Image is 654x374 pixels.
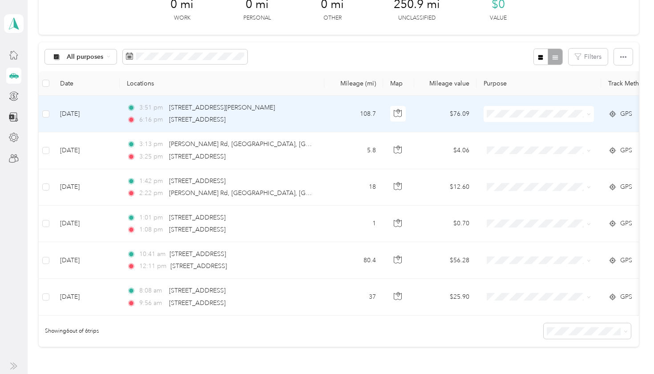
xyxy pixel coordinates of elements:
[139,152,165,162] span: 3:25 pm
[139,249,166,259] span: 10:41 am
[139,115,165,125] span: 6:16 pm
[67,54,104,60] span: All purposes
[398,14,436,22] p: Unclassified
[324,132,383,169] td: 5.8
[53,132,120,169] td: [DATE]
[414,242,476,279] td: $56.28
[139,225,165,235] span: 1:08 pm
[174,14,190,22] p: Work
[53,71,120,96] th: Date
[169,287,226,294] span: [STREET_ADDRESS]
[620,292,632,302] span: GPS
[170,262,227,270] span: [STREET_ADDRESS]
[53,206,120,242] td: [DATE]
[169,116,226,123] span: [STREET_ADDRESS]
[139,103,165,113] span: 3:51 pm
[169,104,275,111] span: [STREET_ADDRESS][PERSON_NAME]
[169,214,226,221] span: [STREET_ADDRESS]
[139,261,166,271] span: 12:11 pm
[324,206,383,242] td: 1
[569,49,608,65] button: Filters
[170,250,226,258] span: [STREET_ADDRESS]
[120,71,324,96] th: Locations
[169,177,226,185] span: [STREET_ADDRESS]
[139,139,165,149] span: 3:13 pm
[169,226,226,233] span: [STREET_ADDRESS]
[414,132,476,169] td: $4.06
[169,153,226,160] span: [STREET_ADDRESS]
[139,298,165,308] span: 9:56 am
[414,96,476,132] td: $76.09
[243,14,271,22] p: Personal
[383,71,414,96] th: Map
[53,169,120,206] td: [DATE]
[139,188,165,198] span: 2:22 pm
[53,242,120,279] td: [DATE]
[620,256,632,265] span: GPS
[324,169,383,206] td: 18
[414,279,476,315] td: $25.90
[169,140,363,148] span: [PERSON_NAME] Rd, [GEOGRAPHIC_DATA], [GEOGRAPHIC_DATA]
[53,279,120,315] td: [DATE]
[620,219,632,228] span: GPS
[414,206,476,242] td: $0.70
[324,279,383,315] td: 37
[604,324,654,374] iframe: Everlance-gr Chat Button Frame
[169,299,226,307] span: [STREET_ADDRESS]
[324,242,383,279] td: 80.4
[139,176,165,186] span: 1:42 pm
[324,96,383,132] td: 108.7
[139,286,165,296] span: 8:08 am
[323,14,342,22] p: Other
[39,327,99,335] span: Showing 6 out of 6 trips
[53,96,120,132] td: [DATE]
[620,146,632,155] span: GPS
[476,71,601,96] th: Purpose
[324,71,383,96] th: Mileage (mi)
[414,169,476,206] td: $12.60
[490,14,507,22] p: Value
[169,189,363,197] span: [PERSON_NAME] Rd, [GEOGRAPHIC_DATA], [GEOGRAPHIC_DATA]
[414,71,476,96] th: Mileage value
[620,109,632,119] span: GPS
[620,182,632,192] span: GPS
[139,213,165,223] span: 1:01 pm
